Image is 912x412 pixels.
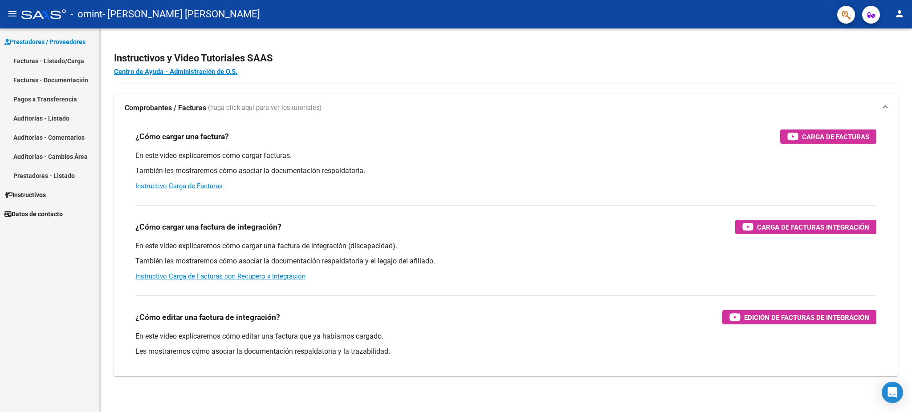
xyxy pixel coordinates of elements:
[4,209,63,219] span: Datos de contacto
[114,122,898,376] div: Comprobantes / Facturas (haga click aquí para ver los tutoriales)
[894,8,905,19] mat-icon: person
[135,130,229,143] h3: ¿Cómo cargar una factura?
[102,4,260,24] span: - [PERSON_NAME] [PERSON_NAME]
[7,8,18,19] mat-icon: menu
[802,131,869,142] span: Carga de Facturas
[135,331,876,341] p: En este video explicaremos cómo editar una factura que ya habíamos cargado.
[4,190,46,200] span: Instructivos
[135,241,876,251] p: En este video explicaremos cómo cargar una factura de integración (discapacidad).
[882,382,903,403] div: Open Intercom Messenger
[135,182,223,190] a: Instructivo Carga de Facturas
[135,151,876,161] p: En este video explicaremos cómo cargar facturas.
[735,220,876,234] button: Carga de Facturas Integración
[135,166,876,176] p: También les mostraremos cómo asociar la documentación respaldatoria.
[135,221,281,233] h3: ¿Cómo cargar una factura de integración?
[114,68,237,76] a: Centro de Ayuda - Administración de O.S.
[114,94,898,122] mat-expansion-panel-header: Comprobantes / Facturas (haga click aquí para ver los tutoriales)
[744,312,869,323] span: Edición de Facturas de integración
[4,37,85,47] span: Prestadores / Proveedores
[780,129,876,144] button: Carga de Facturas
[208,103,322,113] span: (haga click aquí para ver los tutoriales)
[722,310,876,324] button: Edición de Facturas de integración
[757,222,869,233] span: Carga de Facturas Integración
[70,4,102,24] span: - omint
[114,50,898,67] h2: Instructivos y Video Tutoriales SAAS
[135,347,876,356] p: Les mostraremos cómo asociar la documentación respaldatoria y la trazabilidad.
[135,256,876,266] p: También les mostraremos cómo asociar la documentación respaldatoria y el legajo del afiliado.
[135,311,280,323] h3: ¿Cómo editar una factura de integración?
[125,103,206,113] strong: Comprobantes / Facturas
[135,272,305,280] a: Instructivo Carga de Facturas con Recupero x Integración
